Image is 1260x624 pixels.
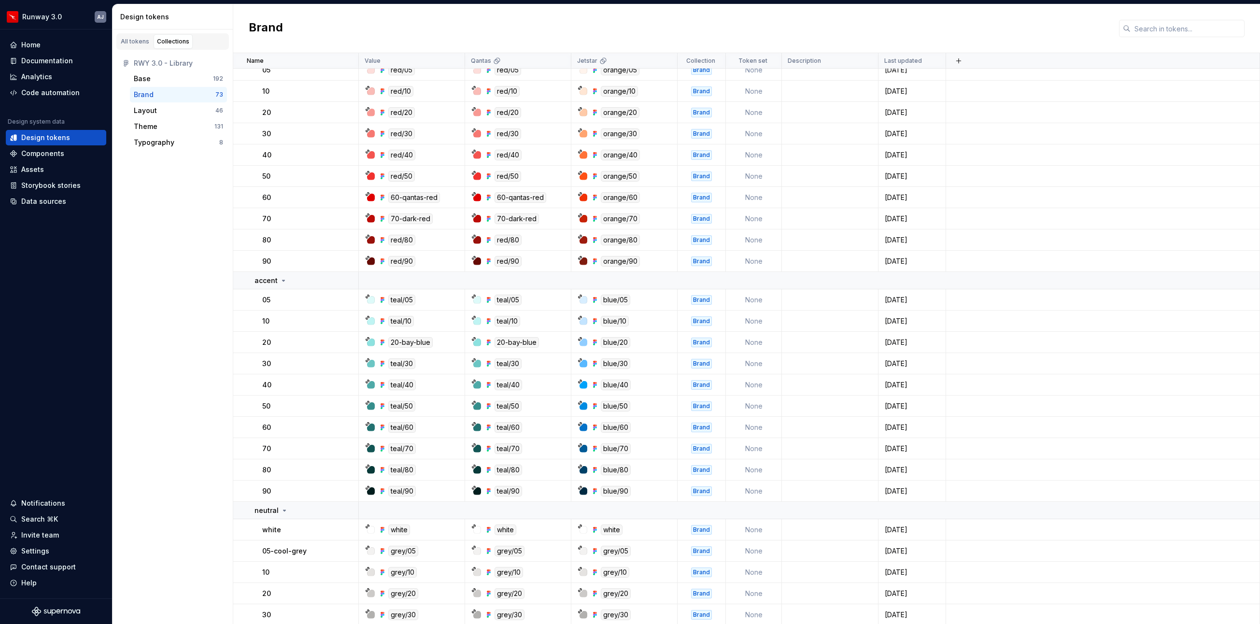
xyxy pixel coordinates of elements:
div: red/40 [495,150,522,160]
div: [DATE] [879,610,945,620]
div: Brand [691,150,712,160]
div: [DATE] [879,108,945,117]
a: Typography8 [130,135,227,150]
p: 30 [262,610,271,620]
td: None [726,144,782,166]
div: red/05 [388,65,415,75]
div: orange/80 [601,235,640,245]
div: grey/20 [388,588,418,599]
div: grey/20 [601,588,631,599]
div: blue/70 [601,443,631,454]
p: Token set [738,57,767,65]
div: red/20 [388,107,415,118]
div: Collections [157,38,189,45]
div: Brand [691,486,712,496]
p: Jetstar [577,57,597,65]
div: Brand [691,380,712,390]
div: blue/20 [601,337,630,348]
div: red/05 [495,65,521,75]
td: None [726,123,782,144]
div: Brand [691,465,712,475]
div: All tokens [121,38,149,45]
div: grey/05 [495,546,524,556]
p: 30 [262,359,271,369]
button: Base192 [130,71,227,86]
div: [DATE] [879,171,945,181]
a: Layout46 [130,103,227,118]
div: Brand [134,90,154,99]
div: grey/30 [388,610,418,620]
div: teal/40 [495,380,522,390]
div: Invite team [21,530,59,540]
div: teal/80 [495,465,522,475]
div: grey/30 [601,610,631,620]
p: accent [255,276,278,285]
p: 50 [262,401,270,411]
div: grey/20 [495,588,524,599]
p: Collection [686,57,715,65]
div: teal/50 [388,401,415,411]
div: grey/10 [388,567,417,578]
div: Brand [691,567,712,577]
div: red/80 [495,235,522,245]
div: teal/10 [388,316,414,326]
a: Supernova Logo [32,607,80,616]
a: Settings [6,543,106,559]
td: None [726,332,782,353]
div: [DATE] [879,444,945,454]
div: [DATE] [879,486,945,496]
div: 70-dark-red [495,213,539,224]
p: 20 [262,589,271,598]
div: Brand [691,86,712,96]
a: Code automation [6,85,106,100]
div: blue/40 [601,380,631,390]
div: Brand [691,610,712,620]
div: [DATE] [879,86,945,96]
p: 30 [262,129,271,139]
div: Assets [21,165,44,174]
a: Design tokens [6,130,106,145]
a: Documentation [6,53,106,69]
div: Brand [691,444,712,454]
p: neutral [255,506,279,515]
p: 90 [262,486,271,496]
div: 20-bay-blue [388,337,433,348]
div: 70-dark-red [388,213,433,224]
div: orange/50 [601,171,639,182]
div: teal/05 [388,295,415,305]
div: orange/40 [601,150,640,160]
img: 6b187050-a3ed-48aa-8485-808e17fcee26.png [7,11,18,23]
div: [DATE] [879,214,945,224]
td: None [726,311,782,332]
div: teal/30 [495,358,522,369]
div: orange/05 [601,65,639,75]
div: red/10 [495,86,520,97]
p: 90 [262,256,271,266]
p: 80 [262,465,271,475]
div: Brand [691,214,712,224]
div: Design tokens [120,12,229,22]
div: teal/90 [495,486,522,496]
td: None [726,562,782,583]
div: [DATE] [879,338,945,347]
div: [DATE] [879,256,945,266]
td: None [726,396,782,417]
div: [DATE] [879,380,945,390]
p: 05-cool-grey [262,546,307,556]
div: [DATE] [879,423,945,432]
div: [DATE] [879,150,945,160]
div: [DATE] [879,465,945,475]
button: Help [6,575,106,591]
div: orange/10 [601,86,638,97]
div: RWY 3.0 - Library [134,58,223,68]
div: white [601,525,623,535]
div: Brand [691,65,712,75]
p: 70 [262,214,271,224]
div: Base [134,74,151,84]
td: None [726,374,782,396]
div: red/90 [388,256,415,267]
div: Design system data [8,118,65,126]
div: Brand [691,401,712,411]
div: [DATE] [879,295,945,305]
p: Value [365,57,381,65]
